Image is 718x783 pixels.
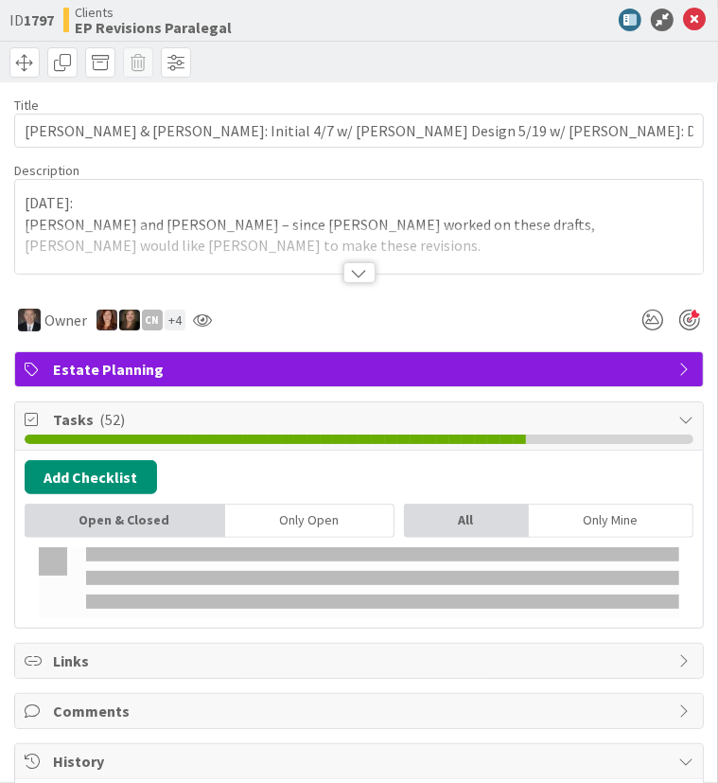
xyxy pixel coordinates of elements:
span: History [53,750,669,773]
span: Clients [75,5,232,20]
img: SB [119,310,140,330]
button: Add Checklist [25,460,157,494]
img: CA [96,310,117,330]
div: Open & Closed [25,504,225,538]
img: BG [18,309,41,331]
div: Only Mine [529,504,693,538]
span: Owner [44,309,87,331]
b: EP Revisions Paralegal [75,20,232,35]
span: Tasks [53,408,669,431]
b: 1797 [24,10,54,29]
input: type card name here... [14,114,704,148]
div: CN [142,310,163,330]
span: Links [53,650,669,672]
label: Title [14,97,39,114]
p: [DATE]: [25,192,693,214]
span: Comments [53,700,669,722]
span: ID [9,9,54,31]
div: All [404,504,529,538]
div: + 4 [165,310,185,330]
p: [PERSON_NAME] and [PERSON_NAME] – since [PERSON_NAME] worked on these drafts, [PERSON_NAME] would... [25,214,693,257]
span: ( 52 ) [99,410,125,429]
div: Only Open [225,504,394,538]
span: Estate Planning [53,358,669,381]
span: Description [14,162,79,179]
